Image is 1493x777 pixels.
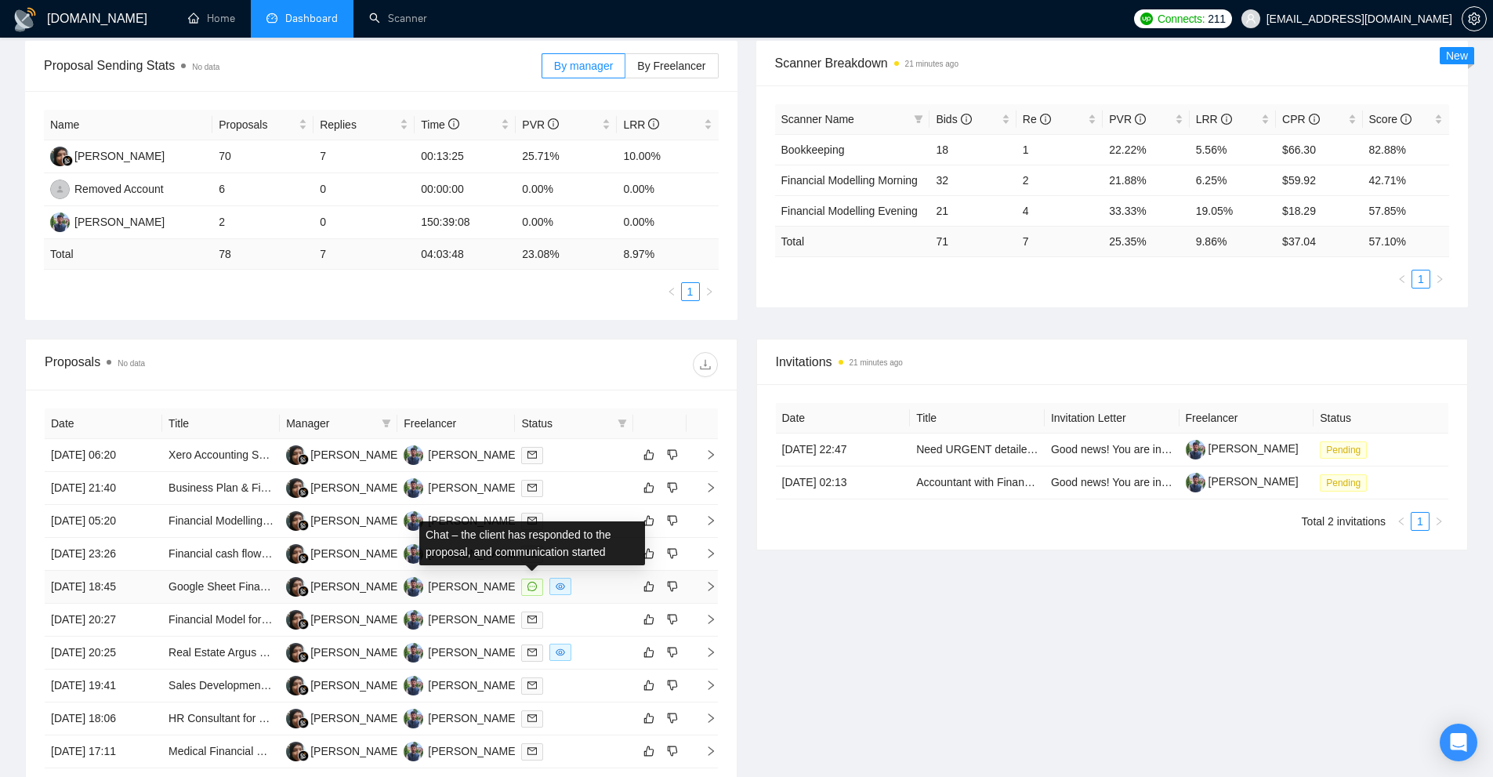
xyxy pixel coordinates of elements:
a: Need URGENT detailed financials for our business for the years 2024 and 2025. [916,443,1306,456]
span: dislike [667,613,678,626]
div: [PERSON_NAME] [310,446,400,463]
a: DB[PERSON_NAME] [404,514,518,526]
span: filter [911,107,926,131]
span: mail [527,483,537,492]
a: Real Estate Argus Help [169,646,282,659]
img: DB [404,511,423,531]
span: info-circle [1221,114,1232,125]
td: 7 [313,239,415,270]
button: dislike [663,709,682,728]
td: 22.22% [1103,134,1189,165]
a: Accountant with Financial Modeling Expertise [916,476,1137,488]
a: [PERSON_NAME] [1186,442,1299,455]
td: 57.85% [1363,195,1449,226]
td: Financial Modelling Contract [162,505,280,538]
div: [PERSON_NAME] [310,743,400,760]
span: left [1397,274,1407,284]
th: Date [45,408,162,439]
span: info-circle [1401,114,1411,125]
li: Next Page [1430,270,1449,289]
img: gigradar-bm.png [298,684,309,695]
a: Medical Financial Model Creation [169,745,331,757]
a: LL[PERSON_NAME] [286,711,400,724]
th: Invitation Letter [1045,403,1180,434]
a: Pending [1320,443,1373,456]
a: Financial Modelling Contract [169,514,307,527]
td: 4 [1016,195,1103,226]
span: like [643,448,654,461]
div: [PERSON_NAME] [310,611,400,628]
span: info-circle [448,118,459,129]
a: Financial Modelling Evening [781,205,918,217]
div: [PERSON_NAME] [310,677,400,694]
button: left [1392,512,1411,531]
th: Date [776,403,911,434]
span: Score [1369,113,1411,125]
span: Scanner Breakdown [775,53,1450,73]
span: right [693,515,716,526]
a: LL[PERSON_NAME] [286,448,400,460]
a: LL[PERSON_NAME] [286,678,400,691]
td: Financial cash flow modeling [162,538,280,571]
div: Open Intercom Messenger [1440,724,1477,761]
img: DB [404,676,423,695]
button: like [640,643,658,662]
img: gigradar-bm.png [298,652,309,663]
button: dislike [663,478,682,497]
a: LL[PERSON_NAME] [286,546,400,559]
a: DB[PERSON_NAME] [404,546,518,559]
a: DB[PERSON_NAME] [404,448,518,460]
img: DB [50,212,70,232]
button: dislike [663,610,682,629]
div: [PERSON_NAME] [428,479,518,496]
li: Next Page [1430,512,1448,531]
a: DB[PERSON_NAME] [50,215,165,227]
span: mail [527,615,537,624]
span: info-circle [1040,114,1051,125]
span: right [705,287,714,296]
div: [PERSON_NAME] [74,147,165,165]
span: right [693,548,716,559]
div: Removed Account [74,180,164,198]
a: DB[PERSON_NAME] [404,744,518,757]
div: [PERSON_NAME] [428,611,518,628]
button: dislike [663,676,682,695]
span: dislike [667,547,678,560]
img: DB [404,643,423,663]
button: right [700,282,719,301]
time: 21 minutes ago [850,358,903,367]
span: Dashboard [285,12,338,25]
td: $59.92 [1276,165,1362,195]
td: Accountant with Financial Modeling Expertise [910,467,1045,499]
td: [DATE] 06:20 [45,439,162,472]
span: like [643,580,654,593]
span: like [643,745,654,757]
button: dislike [663,544,682,563]
div: [PERSON_NAME] [310,545,400,562]
td: 5.56% [1190,134,1276,165]
span: dashboard [266,13,277,24]
td: 04:03:48 [415,239,516,270]
span: Connects: [1158,10,1205,27]
a: Financial Model for Hedge Fund [169,613,324,626]
span: info-circle [648,118,659,129]
img: LL [286,676,306,695]
span: dislike [667,448,678,461]
span: Bids [936,113,971,125]
span: New [1446,49,1468,62]
a: searchScanner [369,12,427,25]
span: info-circle [1135,114,1146,125]
li: 1 [1411,270,1430,289]
button: like [640,478,658,497]
li: 1 [1411,512,1430,531]
td: 7 [1016,226,1103,256]
li: Previous Page [1392,512,1411,531]
span: Scanner Name [781,113,854,125]
div: [PERSON_NAME] [428,743,518,760]
span: like [643,613,654,626]
td: 19.05% [1190,195,1276,226]
button: left [662,282,681,301]
span: PVR [522,118,559,131]
th: Name [44,110,212,140]
div: [PERSON_NAME] [428,710,518,727]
